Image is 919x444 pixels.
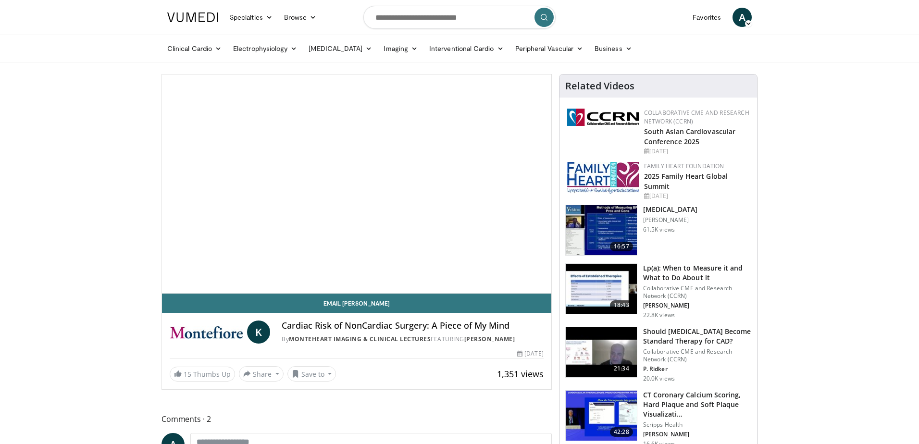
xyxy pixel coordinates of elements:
[517,349,543,358] div: [DATE]
[610,364,633,373] span: 21:34
[644,162,724,170] a: Family Heart Foundation
[643,226,675,234] p: 61.5K views
[643,205,698,214] h3: [MEDICAL_DATA]
[565,205,751,256] a: 16:57 [MEDICAL_DATA] [PERSON_NAME] 61.5K views
[565,80,634,92] h4: Related Videos
[247,321,270,344] a: K
[363,6,556,29] input: Search topics, interventions
[170,321,243,344] img: MonteHeart Imaging & Clinical Lectures
[239,366,284,382] button: Share
[643,216,698,224] p: [PERSON_NAME]
[643,375,675,382] p: 20.0K views
[643,327,751,346] h3: Should [MEDICAL_DATA] Become Standard Therapy for CAD?
[643,311,675,319] p: 22.8K views
[282,321,543,331] h4: Cardiac Risk of NonCardiac Surgery: A Piece of My Mind
[170,367,235,382] a: 15 Thumbs Up
[644,147,749,156] div: [DATE]
[643,431,751,438] p: [PERSON_NAME]
[567,162,639,194] img: 96363db5-6b1b-407f-974b-715268b29f70.jpeg.150x105_q85_autocrop_double_scale_upscale_version-0.2.jpg
[184,370,191,379] span: 15
[167,12,218,22] img: VuMedi Logo
[509,39,589,58] a: Peripheral Vascular
[644,172,728,191] a: 2025 Family Heart Global Summit
[566,327,637,377] img: eb63832d-2f75-457d-8c1a-bbdc90eb409c.150x105_q85_crop-smart_upscale.jpg
[643,284,751,300] p: Collaborative CME and Research Network (CCRN)
[282,335,543,344] div: By FEATURING
[610,427,633,437] span: 42:28
[567,109,639,126] img: a04ee3ba-8487-4636-b0fb-5e8d268f3737.png.150x105_q85_autocrop_double_scale_upscale_version-0.2.png
[644,109,749,125] a: Collaborative CME and Research Network (CCRN)
[643,302,751,309] p: [PERSON_NAME]
[610,242,633,251] span: 16:57
[289,335,431,343] a: MonteHeart Imaging & Clinical Lectures
[610,300,633,310] span: 18:43
[303,39,378,58] a: [MEDICAL_DATA]
[565,263,751,319] a: 18:43 Lp(a): When to Measure it and What to Do About it Collaborative CME and Research Network (C...
[733,8,752,27] a: A
[464,335,515,343] a: [PERSON_NAME]
[497,368,544,380] span: 1,351 views
[643,348,751,363] p: Collaborative CME and Research Network (CCRN)
[644,192,749,200] div: [DATE]
[643,390,751,419] h3: CT Coronary Calcium Scoring, Hard Plaque and Soft Plaque Visualizati…
[643,365,751,373] p: P. Ridker
[162,294,551,313] a: Email [PERSON_NAME]
[423,39,509,58] a: Interventional Cardio
[566,264,637,314] img: 7a20132b-96bf-405a-bedd-783937203c38.150x105_q85_crop-smart_upscale.jpg
[643,263,751,283] h3: Lp(a): When to Measure it and What to Do About it
[227,39,303,58] a: Electrophysiology
[644,127,736,146] a: South Asian Cardiovascular Conference 2025
[378,39,423,58] a: Imaging
[589,39,638,58] a: Business
[161,413,552,425] span: Comments 2
[161,39,227,58] a: Clinical Cardio
[565,327,751,382] a: 21:34 Should [MEDICAL_DATA] Become Standard Therapy for CAD? Collaborative CME and Research Netwo...
[643,421,751,429] p: Scripps Health
[224,8,278,27] a: Specialties
[566,205,637,255] img: a92b9a22-396b-4790-a2bb-5028b5f4e720.150x105_q85_crop-smart_upscale.jpg
[278,8,323,27] a: Browse
[687,8,727,27] a: Favorites
[287,366,336,382] button: Save to
[162,74,551,294] video-js: Video Player
[566,391,637,441] img: 4ea3ec1a-320e-4f01-b4eb-a8bc26375e8f.150x105_q85_crop-smart_upscale.jpg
